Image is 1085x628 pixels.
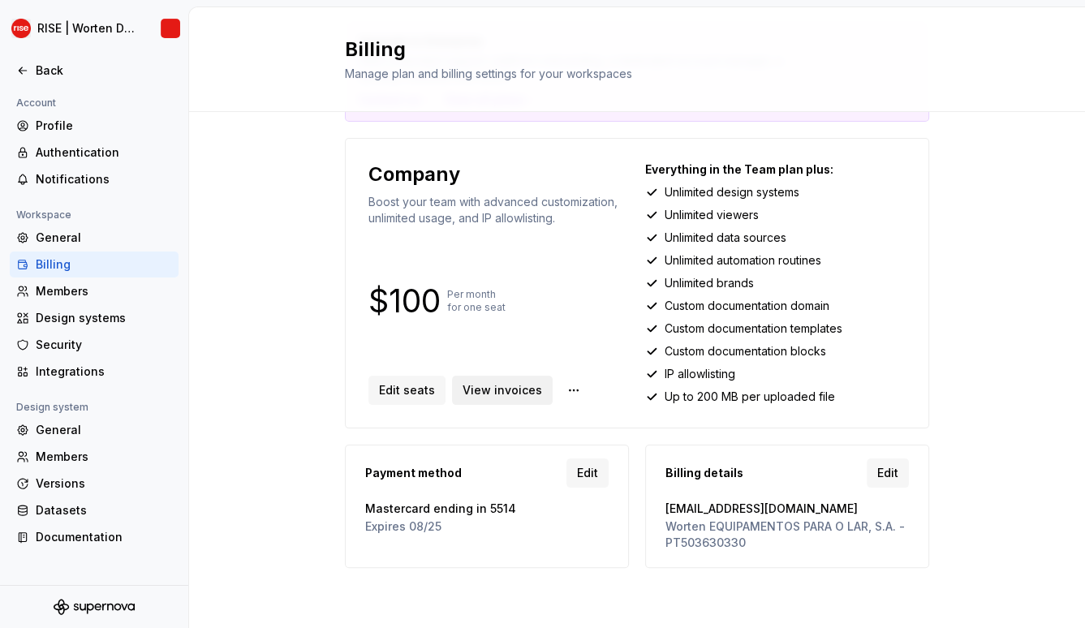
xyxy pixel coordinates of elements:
[36,256,172,273] div: Billing
[365,518,609,535] span: Expires 08/25
[36,337,172,353] div: Security
[577,465,598,481] span: Edit
[10,332,179,358] a: Security
[665,320,842,337] p: Custom documentation templates
[645,161,906,178] p: Everything in the Team plan plus:
[10,497,179,523] a: Datasets
[10,166,179,192] a: Notifications
[463,382,542,398] span: View invoices
[665,230,786,246] p: Unlimited data sources
[36,422,172,438] div: General
[36,529,172,545] div: Documentation
[452,376,553,405] a: View invoices
[867,458,909,488] a: Edit
[3,11,185,46] button: RISE | Worten Design SystemRISE | Worten Design System
[36,449,172,465] div: Members
[665,501,909,517] span: [EMAIL_ADDRESS][DOMAIN_NAME]
[37,20,141,37] div: RISE | Worten Design System
[447,288,506,314] p: Per month for one seat
[10,113,179,139] a: Profile
[11,19,31,38] img: 9903b928-d555-49e9-94f8-da6655ab210d.png
[566,458,609,488] a: Edit
[665,366,735,382] p: IP allowlisting
[36,283,172,299] div: Members
[665,518,909,551] span: Worten EQUIPAMENTOS PARA O LAR, S.A. - PT503630330
[36,118,172,134] div: Profile
[379,382,435,398] span: Edit seats
[877,465,898,481] span: Edit
[665,275,754,291] p: Unlimited brands
[365,501,609,517] span: Mastercard ending in 5514
[665,389,835,405] p: Up to 200 MB per uploaded file
[36,230,172,246] div: General
[10,444,179,470] a: Members
[345,37,910,62] h2: Billing
[10,140,179,166] a: Authentication
[665,207,759,223] p: Unlimited viewers
[368,161,460,187] p: Company
[10,252,179,277] a: Billing
[665,184,799,200] p: Unlimited design systems
[665,465,743,481] span: Billing details
[36,171,172,187] div: Notifications
[10,359,179,385] a: Integrations
[665,343,826,359] p: Custom documentation blocks
[36,475,172,492] div: Versions
[161,19,180,38] img: RISE | Worten Design System
[36,144,172,161] div: Authentication
[10,417,179,443] a: General
[365,465,462,481] span: Payment method
[665,298,829,314] p: Custom documentation domain
[36,310,172,326] div: Design systems
[10,225,179,251] a: General
[10,205,78,225] div: Workspace
[10,278,179,304] a: Members
[368,194,629,226] p: Boost your team with advanced customization, unlimited usage, and IP allowlisting.
[665,252,821,269] p: Unlimited automation routines
[345,67,632,80] span: Manage plan and billing settings for your workspaces
[10,524,179,550] a: Documentation
[10,471,179,497] a: Versions
[10,305,179,331] a: Design systems
[54,599,135,615] svg: Supernova Logo
[10,93,62,113] div: Account
[36,62,172,79] div: Back
[10,58,179,84] a: Back
[368,291,441,311] p: $100
[368,376,446,405] button: Edit seats
[36,502,172,518] div: Datasets
[36,363,172,380] div: Integrations
[10,398,95,417] div: Design system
